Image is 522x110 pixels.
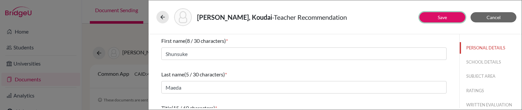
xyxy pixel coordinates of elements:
[184,71,225,77] span: (5 / 30 characters)
[161,71,184,77] span: Last name
[460,42,522,54] button: PERSONAL DETAILS
[185,38,226,44] span: (8 / 30 characters)
[460,56,522,68] button: SCHOOL DETAILS
[197,13,272,21] strong: [PERSON_NAME], Koudai
[161,38,185,44] span: First name
[460,70,522,82] button: SUBJECT AREA
[272,13,347,21] span: - Teacher Recommendation
[460,85,522,96] button: RATINGS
